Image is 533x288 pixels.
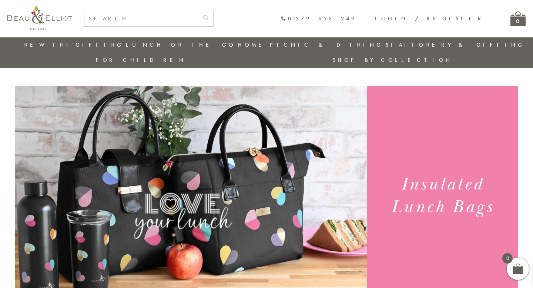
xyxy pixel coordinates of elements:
a: For Children [96,56,186,64]
span: 0 [502,253,513,264]
a: 01279 653 249 [281,16,356,22]
img: logo [7,6,72,30]
a: New in! [23,41,73,48]
a: Lunch On The Go [126,41,235,48]
a: Gifting [76,41,124,48]
a: 0 [510,11,526,26]
input: SEARCH [84,11,198,26]
a: Stationery & Gifting [386,41,524,48]
a: Login / Register [375,15,485,22]
a: Home [238,41,268,48]
h1: Insulated Lunch Bags [376,173,509,218]
a: Shop by collection [333,56,452,64]
a: Picnic & Dining [270,41,383,48]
